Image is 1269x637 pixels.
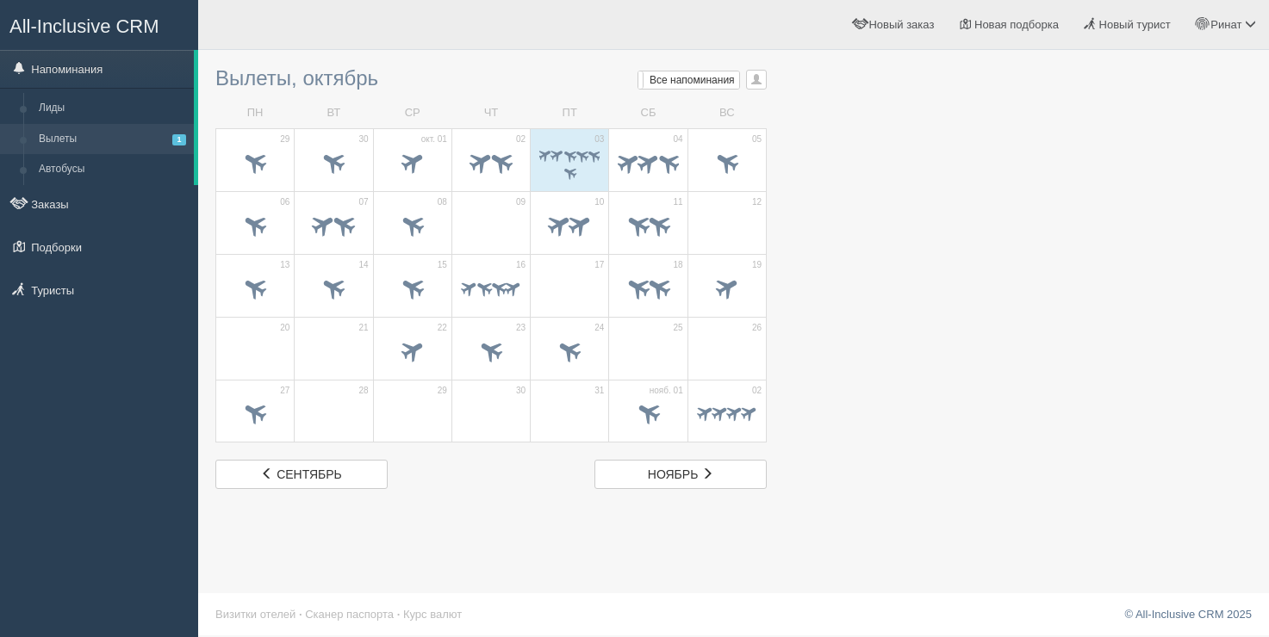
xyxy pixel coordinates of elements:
span: 13 [280,259,289,271]
span: 05 [752,133,762,145]
td: СБ [609,98,687,128]
span: 22 [438,322,447,334]
a: Курс валют [403,608,462,621]
a: Визитки отелей [215,608,295,621]
span: 26 [752,322,762,334]
span: 10 [594,196,604,208]
span: 15 [438,259,447,271]
span: 1 [172,134,186,145]
span: 31 [594,385,604,397]
span: ноябрь [648,467,699,481]
a: Лиды [31,93,194,124]
td: ПН [216,98,295,128]
span: нояб. 01 [650,385,683,397]
span: 29 [280,133,289,145]
span: 04 [674,133,683,145]
span: 06 [280,196,289,208]
span: 11 [674,196,683,208]
span: 08 [438,196,447,208]
a: All-Inclusive CRM [1,1,197,48]
span: 02 [752,385,762,397]
h3: Вылеты, октябрь [215,67,767,90]
span: Новый турист [1099,18,1171,31]
span: 16 [516,259,526,271]
span: · [397,608,401,621]
span: 07 [358,196,368,208]
a: Сканер паспорта [305,608,394,621]
td: ВС [687,98,766,128]
span: 21 [358,322,368,334]
span: 30 [358,133,368,145]
td: ПТ [531,98,609,128]
span: 27 [280,385,289,397]
span: 30 [516,385,526,397]
span: 20 [280,322,289,334]
span: 14 [358,259,368,271]
a: сентябрь [215,460,388,489]
td: ВТ [295,98,373,128]
td: СР [373,98,451,128]
span: 18 [674,259,683,271]
span: Ринат [1210,18,1241,31]
span: 17 [594,259,604,271]
span: Новая подборка [974,18,1059,31]
span: 03 [594,133,604,145]
span: сентябрь [277,467,342,481]
span: 28 [358,385,368,397]
span: 25 [674,322,683,334]
span: 29 [438,385,447,397]
span: All-Inclusive CRM [9,15,159,37]
a: Вылеты1 [31,124,194,155]
span: · [299,608,302,621]
a: Автобусы [31,154,194,185]
span: 19 [752,259,762,271]
span: окт. 01 [421,133,447,145]
td: ЧТ [451,98,530,128]
span: 12 [752,196,762,208]
a: © All-Inclusive CRM 2025 [1124,608,1252,621]
span: 09 [516,196,526,208]
span: Новый заказ [868,18,934,31]
span: 23 [516,322,526,334]
span: 02 [516,133,526,145]
span: Все напоминания [650,74,735,86]
span: 24 [594,322,604,334]
a: ноябрь [594,460,767,489]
